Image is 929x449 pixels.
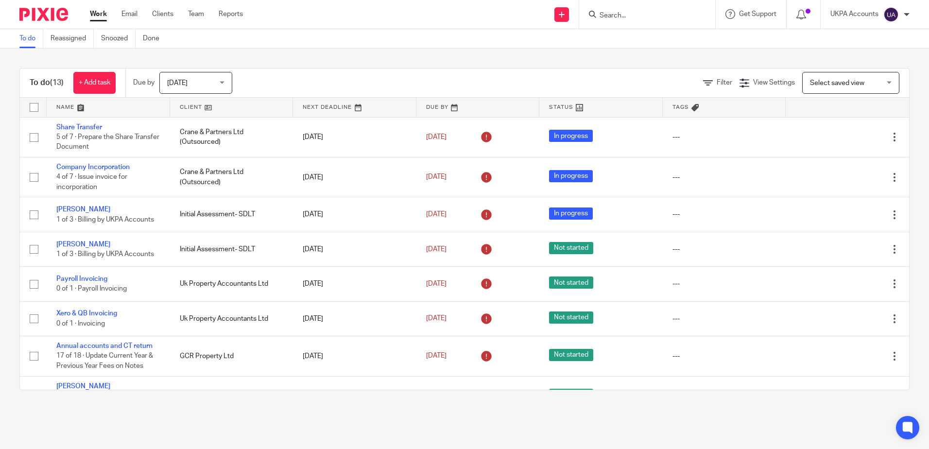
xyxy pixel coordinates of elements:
[56,164,130,171] a: Company Incorporation
[56,124,102,131] a: Share Transfer
[56,216,154,223] span: 1 of 3 · Billing by UKPA Accounts
[293,267,416,301] td: [DATE]
[170,232,293,266] td: Initial Assessment- SDLT
[170,157,293,197] td: Crane & Partners Ltd (Outsourced)
[170,301,293,336] td: Uk Property Accountants Ltd
[672,104,689,110] span: Tags
[30,78,64,88] h1: To do
[219,9,243,19] a: Reports
[170,197,293,232] td: Initial Assessment- SDLT
[56,251,154,258] span: 1 of 3 · Billing by UKPA Accounts
[549,130,593,142] span: In progress
[133,78,155,87] p: Due by
[549,207,593,220] span: In progress
[549,276,593,289] span: Not started
[50,79,64,86] span: (13)
[426,211,447,218] span: [DATE]
[143,29,167,48] a: Done
[90,9,107,19] a: Work
[672,279,776,289] div: ---
[121,9,138,19] a: Email
[56,174,127,191] span: 4 of 7 · Issue invoice for incorporation
[672,132,776,142] div: ---
[672,209,776,219] div: ---
[56,343,153,349] a: Annual accounts and CT return
[672,244,776,254] div: ---
[170,376,293,416] td: Verbal Tax Consultation(Paid)
[426,134,447,140] span: [DATE]
[753,79,795,86] span: View Settings
[599,12,686,20] input: Search
[549,349,593,361] span: Not started
[73,72,116,94] a: + Add task
[19,8,68,21] img: Pixie
[293,336,416,376] td: [DATE]
[549,242,593,254] span: Not started
[717,79,732,86] span: Filter
[170,117,293,157] td: Crane & Partners Ltd (Outsourced)
[19,29,43,48] a: To do
[739,11,776,17] span: Get Support
[426,246,447,253] span: [DATE]
[188,9,204,19] a: Team
[426,353,447,360] span: [DATE]
[56,320,105,327] span: 0 of 1 · Invoicing
[883,7,899,22] img: svg%3E
[56,134,159,151] span: 5 of 7 · Prepare the Share Transfer Document
[56,310,117,317] a: Xero & QB Invoicing
[672,314,776,324] div: ---
[170,267,293,301] td: Uk Property Accountants Ltd
[56,353,153,370] span: 17 of 18 · Update Current Year & Previous Year Fees on Notes
[56,241,110,248] a: [PERSON_NAME]
[56,276,107,282] a: Payroll Invoicing
[293,157,416,197] td: [DATE]
[56,383,110,399] a: [PERSON_NAME] [PERSON_NAME]
[293,301,416,336] td: [DATE]
[672,173,776,182] div: ---
[56,286,127,293] span: 0 of 1 · Payroll Invoicing
[549,389,593,401] span: Not started
[549,311,593,324] span: Not started
[167,80,188,86] span: [DATE]
[293,376,416,416] td: [DATE]
[426,280,447,287] span: [DATE]
[293,117,416,157] td: [DATE]
[810,80,864,86] span: Select saved view
[426,174,447,181] span: [DATE]
[672,351,776,361] div: ---
[426,315,447,322] span: [DATE]
[101,29,136,48] a: Snoozed
[293,197,416,232] td: [DATE]
[549,170,593,182] span: In progress
[830,9,878,19] p: UKPA Accounts
[170,336,293,376] td: GCR Property Ltd
[51,29,94,48] a: Reassigned
[152,9,173,19] a: Clients
[293,232,416,266] td: [DATE]
[56,206,110,213] a: [PERSON_NAME]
